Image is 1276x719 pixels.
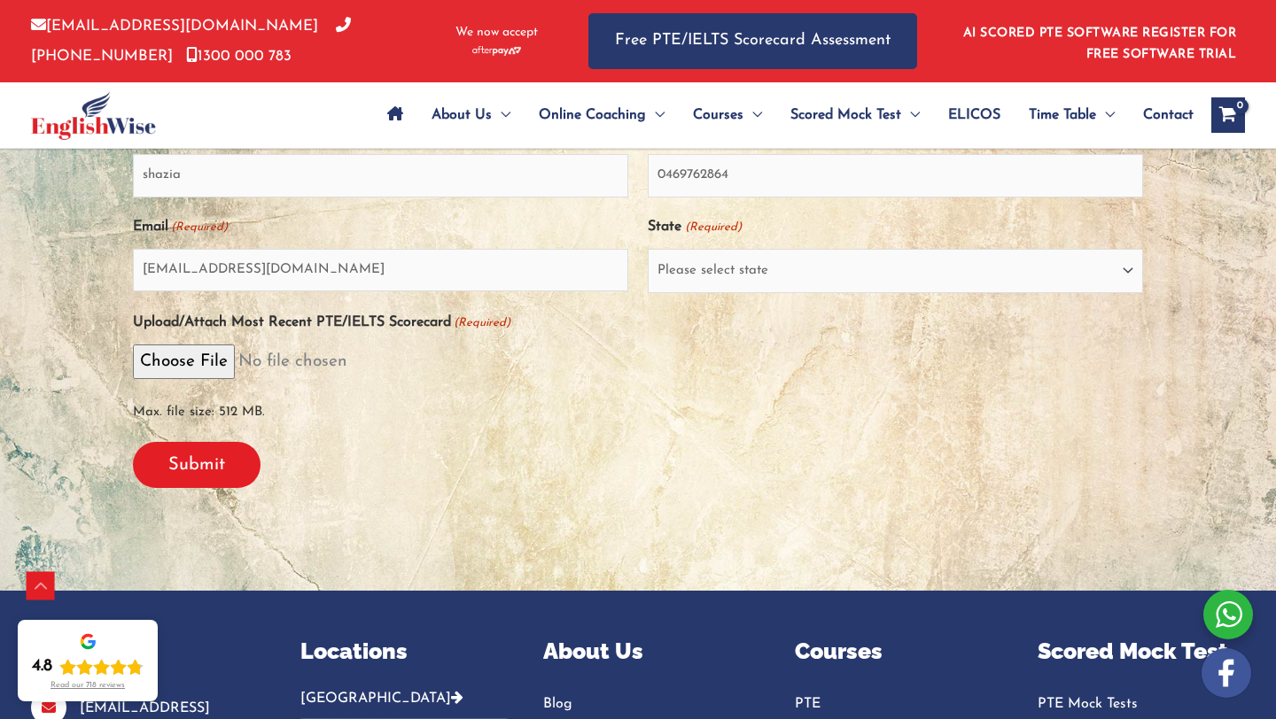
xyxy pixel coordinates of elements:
label: Upload/Attach Most Recent PTE/IELTS Scorecard [133,308,510,337]
a: Time TableMenu Toggle [1015,84,1129,146]
div: Rating: 4.8 out of 5 [32,656,144,677]
a: ELICOS [934,84,1015,146]
span: Menu Toggle [646,84,665,146]
span: Max. file size: 512 MB. [133,386,1143,427]
span: Menu Toggle [901,84,920,146]
a: CoursesMenu Toggle [679,84,776,146]
button: [GEOGRAPHIC_DATA] [300,690,508,719]
span: Online Coaching [539,84,646,146]
img: Afterpay-Logo [472,46,521,56]
input: Submit [133,442,261,488]
a: Contact [1129,84,1194,146]
span: Menu Toggle [743,84,762,146]
a: Free PTE/IELTS Scorecard Assessment [588,13,917,69]
span: Menu Toggle [492,84,510,146]
span: Courses [693,84,743,146]
p: About Us [543,635,751,669]
a: [EMAIL_ADDRESS][DOMAIN_NAME] [31,19,318,34]
span: Menu Toggle [1096,84,1115,146]
a: AI SCORED PTE SOFTWARE REGISTER FOR FREE SOFTWARE TRIAL [963,27,1237,61]
a: View Shopping Cart, empty [1211,97,1245,133]
p: Scored Mock Test [1038,635,1245,669]
span: (Required) [453,308,511,337]
a: Scored Mock TestMenu Toggle [776,84,934,146]
span: (Required) [170,213,229,242]
img: cropped-ew-logo [31,91,156,140]
a: PTE Mock Tests [1038,690,1245,719]
span: About Us [432,84,492,146]
span: Scored Mock Test [790,84,901,146]
img: white-facebook.png [1202,648,1251,698]
a: [PHONE_NUMBER] [31,19,351,63]
div: 4.8 [32,656,52,677]
label: State [648,213,741,242]
span: We now accept [455,24,538,42]
a: 1300 000 783 [186,49,292,64]
div: Read our 718 reviews [51,681,125,691]
span: Time Table [1029,84,1096,146]
a: Online CoachingMenu Toggle [525,84,679,146]
p: Courses [795,635,1002,669]
a: Blog [543,690,751,719]
aside: Header Widget 1 [953,12,1245,70]
span: Contact [1143,84,1194,146]
p: Locations [300,635,508,669]
span: (Required) [683,213,742,242]
a: PTE [795,690,1002,719]
nav: Site Navigation: Main Menu [373,84,1194,146]
a: About UsMenu Toggle [417,84,525,146]
label: Email [133,213,228,242]
span: ELICOS [948,84,1000,146]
